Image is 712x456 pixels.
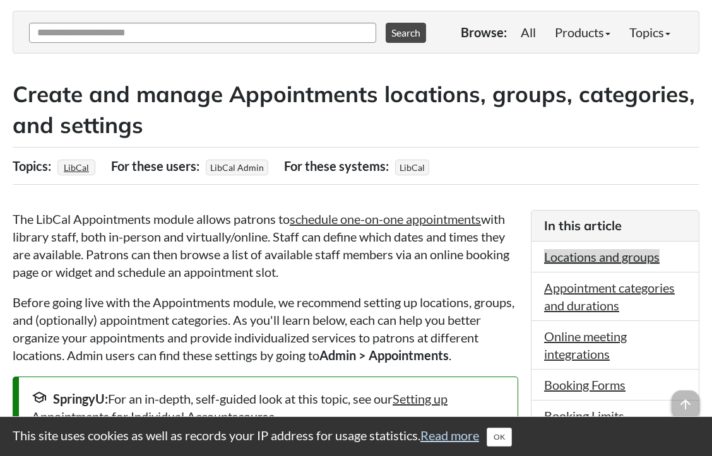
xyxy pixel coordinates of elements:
h3: In this article [544,217,686,235]
a: Locations and groups [544,249,660,264]
a: Online meeting integrations [544,329,627,361]
div: For these systems: [284,154,392,178]
a: Topics [620,20,680,45]
span: arrow_upward [672,390,699,418]
span: LibCal Admin [206,160,268,175]
strong: Admin > Appointments [319,348,449,363]
span: LibCal [395,160,429,175]
p: Before going live with the Appointments module, we recommend setting up locations, groups, and (o... [13,293,518,364]
a: Booking Forms [544,377,626,392]
p: The LibCal Appointments module allows patrons to with library staff, both in-person and virtually... [13,210,518,281]
div: For these users: [111,154,203,178]
h2: Create and manage Appointments locations, groups, categories, and settings [13,79,699,141]
button: Close [487,428,512,447]
span: school [32,390,47,405]
a: Products [545,20,620,45]
a: Booking Limits [544,408,624,423]
a: LibCal [62,158,91,177]
a: arrow_upward [672,392,699,407]
button: Search [386,23,426,43]
div: Topics: [13,154,54,178]
a: All [511,20,545,45]
strong: SpringyU: [53,391,108,406]
p: Browse: [461,23,507,41]
div: For an in-depth, self-guided look at this topic, see our course. [32,390,505,425]
a: schedule one-on-one appointments [290,211,481,226]
a: Appointment categories and durations [544,280,675,313]
a: Read more [420,428,479,443]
